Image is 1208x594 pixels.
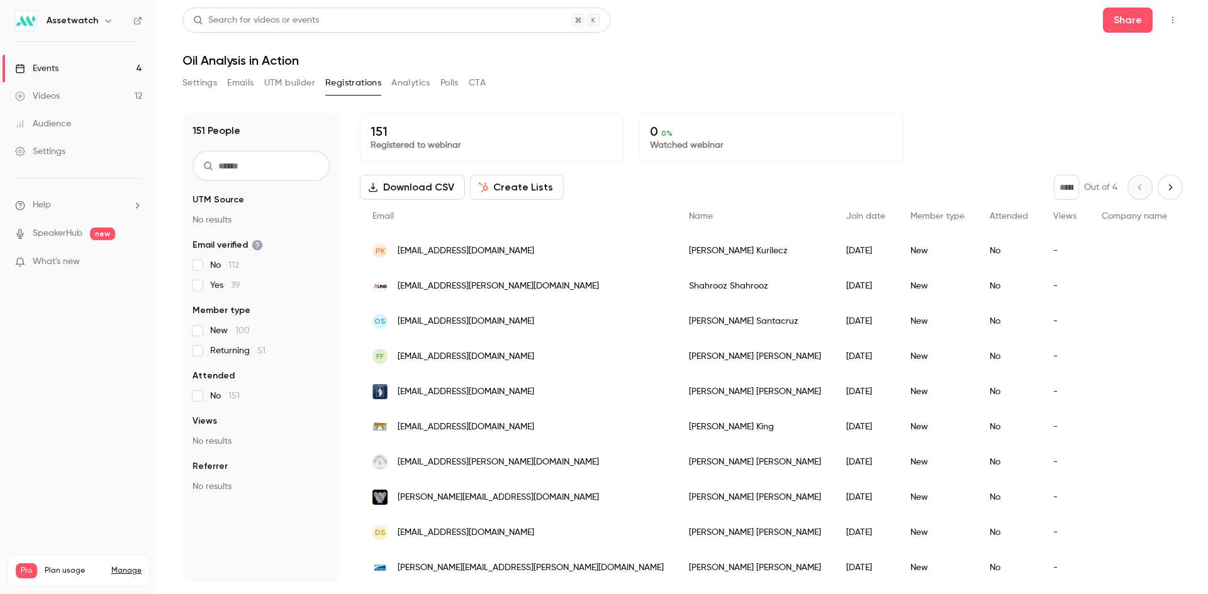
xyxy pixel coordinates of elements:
div: - [1041,374,1089,409]
div: [DATE] [834,444,898,480]
button: Download CSV [360,175,465,200]
div: [DATE] [834,304,898,339]
div: - [1041,480,1089,515]
div: No [977,515,1041,550]
span: [EMAIL_ADDRESS][DOMAIN_NAME] [398,315,534,328]
span: [PERSON_NAME][EMAIL_ADDRESS][DOMAIN_NAME] [398,491,599,504]
h6: Assetwatch [47,14,98,27]
div: - [1041,268,1089,304]
span: FF [376,351,384,362]
span: OS [374,316,386,327]
button: Share [1103,8,1153,33]
p: 151 [371,124,613,139]
span: 100 [235,326,250,335]
span: UTM Source [193,194,244,206]
div: Search for videos or events [193,14,319,27]
button: Create Lists [470,175,564,200]
span: Member type [910,212,965,221]
span: 151 [228,392,240,400]
div: [PERSON_NAME] Santacruz [676,304,834,339]
h1: Oil Analysis in Action [182,53,1183,68]
p: Out of 4 [1084,181,1117,194]
span: [EMAIL_ADDRESS][DOMAIN_NAME] [398,245,534,258]
button: Next page [1158,175,1183,200]
div: Settings [15,145,65,158]
span: 112 [228,261,239,270]
img: brewster-ma.gov [372,454,388,470]
div: - [1041,444,1089,480]
div: No [977,304,1041,339]
div: New [898,444,977,480]
span: Plan usage [45,566,104,576]
span: [PERSON_NAME][EMAIL_ADDRESS][PERSON_NAME][DOMAIN_NAME] [398,561,664,575]
span: DS [375,527,386,538]
button: Polls [440,73,459,93]
span: Views [1053,212,1077,221]
div: [PERSON_NAME] Kurilecz [676,233,834,268]
p: 0 [650,124,893,139]
div: No [977,339,1041,374]
span: Email verified [193,239,263,251]
p: Watched webinar [650,139,893,151]
div: New [898,304,977,339]
div: - [1041,304,1089,339]
div: New [898,339,977,374]
span: [EMAIL_ADDRESS][PERSON_NAME][DOMAIN_NAME] [398,456,599,469]
span: Pro [16,563,37,578]
span: new [90,228,115,240]
div: New [898,515,977,550]
img: macewen.ca [372,560,388,575]
div: Events [15,62,59,75]
span: Views [193,415,217,427]
button: Emails [227,73,254,93]
div: - [1041,515,1089,550]
div: [DATE] [834,339,898,374]
div: [PERSON_NAME] King [676,409,834,444]
div: [PERSON_NAME] [PERSON_NAME] [676,339,834,374]
div: Videos [15,90,60,102]
div: - [1041,233,1089,268]
p: No results [193,435,330,448]
div: - [1041,339,1089,374]
div: No [977,374,1041,409]
div: New [898,480,977,515]
button: Registrations [325,73,381,93]
img: Assetwatch [16,11,36,31]
span: Returning [210,344,266,357]
iframe: Noticeable Trigger [127,256,142,268]
div: [DATE] [834,233,898,268]
span: [EMAIL_ADDRESS][DOMAIN_NAME] [398,526,534,539]
span: 51 [257,346,266,355]
span: Member type [193,304,250,317]
div: [DATE] [834,515,898,550]
div: Audience [15,118,71,130]
span: PK [376,245,385,256]
span: Yes [210,279,240,292]
span: No [210,390,240,402]
span: Attended [990,212,1028,221]
div: - [1041,550,1089,585]
span: Email [372,212,394,221]
span: Name [689,212,713,221]
span: 0 % [661,129,673,138]
img: ldschurch.org [372,384,388,399]
span: No [210,259,239,272]
span: [EMAIL_ADDRESS][DOMAIN_NAME] [398,421,534,434]
span: Referrer [193,460,228,473]
p: No results [193,480,330,493]
div: No [977,268,1041,304]
a: SpeakerHub [33,227,82,240]
button: CTA [469,73,486,93]
section: facet-groups [193,194,330,493]
span: 39 [231,281,240,290]
div: [DATE] [834,268,898,304]
div: [DATE] [834,374,898,409]
a: Manage [111,566,142,576]
span: [EMAIL_ADDRESS][DOMAIN_NAME] [398,350,534,363]
p: No results [193,214,330,226]
div: [DATE] [834,480,898,515]
div: New [898,268,977,304]
div: No [977,550,1041,585]
div: No [977,409,1041,444]
div: - [1041,409,1089,444]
